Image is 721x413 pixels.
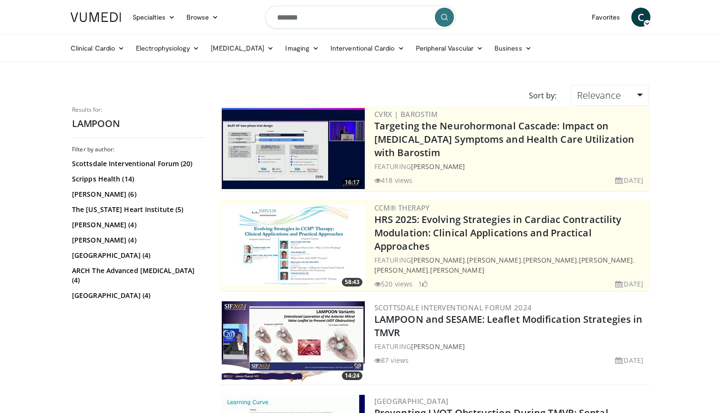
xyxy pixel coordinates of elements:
a: Clinical Cardio [65,39,130,58]
a: [PERSON_NAME] [411,162,465,171]
a: The [US_STATE] Heart Institute (5) [72,205,203,214]
li: 1 [418,279,428,289]
a: Peripheral Vascular [410,39,489,58]
span: 14:24 [342,371,362,380]
h2: LAMPOON [72,117,206,130]
div: FEATURING , , , , , [374,255,647,275]
p: Results for: [72,106,206,114]
a: LAMPOON and SESAME: Leaflet Modification Strategies in TMVR [374,313,642,339]
a: CVRx | Barostim [374,109,438,119]
a: [PERSON_NAME] (4) [72,220,203,230]
a: 16:17 [222,108,365,189]
a: Business [489,39,537,58]
span: Relevance [577,89,621,102]
a: Scottsdale Interventional Forum 2024 [374,303,532,312]
a: [PERSON_NAME] (6) [72,190,203,199]
li: [DATE] [615,279,643,289]
a: Scottsdale Interventional Forum (20) [72,159,203,169]
a: Browse [181,8,225,27]
a: 14:24 [222,301,365,382]
a: [PERSON_NAME] [430,265,484,275]
a: Relevance [571,85,649,106]
li: 418 views [374,175,412,185]
a: Interventional Cardio [325,39,410,58]
a: Imaging [279,39,325,58]
div: FEATURING [374,161,647,171]
a: [PERSON_NAME] (4) [72,235,203,245]
a: ARCH The Advanced [MEDICAL_DATA] (4) [72,266,203,285]
a: [PERSON_NAME] [411,255,465,265]
div: FEATURING [374,341,647,351]
a: 58:43 [222,205,365,286]
li: [DATE] [615,355,643,365]
a: [PERSON_NAME] [411,342,465,351]
a: [PERSON_NAME] [523,255,577,265]
input: Search topics, interventions [265,6,456,29]
a: Specialties [127,8,181,27]
a: [PERSON_NAME] [467,255,521,265]
img: VuMedi Logo [71,12,121,22]
a: [PERSON_NAME] [374,265,428,275]
li: 520 views [374,279,412,289]
img: 6f9cd737-4a6a-45aa-8522-20a4c378a4eb.300x170_q85_crop-smart_upscale.jpg [222,301,365,382]
a: [PERSON_NAME] [579,255,633,265]
a: [GEOGRAPHIC_DATA] (4) [72,291,203,300]
img: 3f694bbe-f46e-4e2a-ab7b-fff0935bbb6c.300x170_q85_crop-smart_upscale.jpg [222,205,365,286]
a: [GEOGRAPHIC_DATA] [374,396,449,406]
a: [GEOGRAPHIC_DATA] (4) [72,251,203,260]
a: CCM® Therapy [374,203,430,212]
a: Scripps Health (14) [72,174,203,184]
span: 16:17 [342,178,362,187]
h3: Filter by author: [72,146,206,153]
span: 58:43 [342,278,362,286]
a: [MEDICAL_DATA] [205,39,279,58]
a: C [631,8,650,27]
a: Favorites [586,8,626,27]
div: Sort by: [522,85,564,106]
a: HRS 2025: Evolving Strategies in Cardiac Contractility Modulation: Clinical Applications and Prac... [374,213,621,253]
img: f3314642-f119-4bcb-83d2-db4b1a91d31e.300x170_q85_crop-smart_upscale.jpg [222,108,365,189]
li: 87 views [374,355,409,365]
a: Electrophysiology [130,39,205,58]
li: [DATE] [615,175,643,185]
a: Targeting the Neurohormonal Cascade: Impact on [MEDICAL_DATA] Symptoms and Health Care Utilizatio... [374,119,634,159]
